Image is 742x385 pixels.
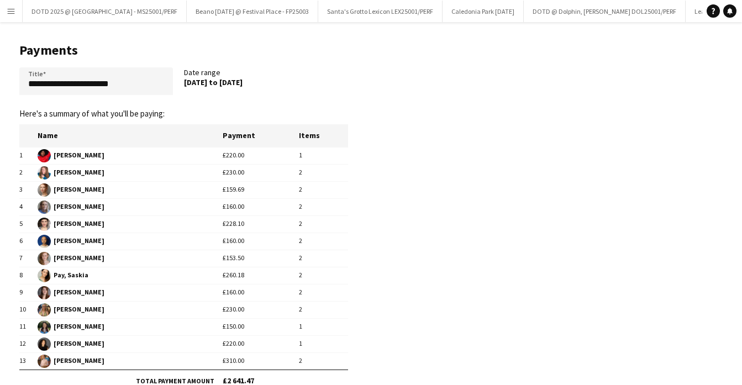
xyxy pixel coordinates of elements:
div: [DATE] to [DATE] [184,77,338,87]
td: £160.00 [223,233,299,250]
button: Caledonia Park [DATE] [443,1,524,22]
span: [PERSON_NAME] [38,252,223,265]
td: £310.00 [223,352,299,370]
td: 6 [19,233,38,250]
td: 2 [299,301,348,318]
span: Pay, Saskia [38,269,223,282]
th: Payment [223,124,299,147]
p: Here's a summary of what you'll be paying: [19,109,348,119]
td: 4 [19,198,38,215]
td: 11 [19,318,38,335]
h1: Payments [19,42,348,59]
td: 2 [19,164,38,181]
td: 1 [19,147,38,164]
td: 2 [299,215,348,233]
th: Name [38,124,223,147]
td: 2 [299,267,348,284]
button: Beano [DATE] @ Festival Place - FP25003 [187,1,318,22]
td: 2 [299,181,348,198]
button: Santa's Grotto Lexicon LEX25001/PERF [318,1,443,22]
td: 1 [299,318,348,335]
td: 2 [299,250,348,267]
span: [PERSON_NAME] [38,201,223,214]
td: 1 [299,335,348,352]
span: [PERSON_NAME] [38,218,223,231]
td: £150.00 [223,318,299,335]
td: 2 [299,198,348,215]
td: 2 [299,233,348,250]
span: [PERSON_NAME] [38,286,223,299]
td: 7 [19,250,38,267]
td: £159.69 [223,181,299,198]
td: £228.10 [223,215,299,233]
td: 1 [299,147,348,164]
span: [PERSON_NAME] [38,303,223,317]
td: £260.18 [223,267,299,284]
div: Date range [184,67,349,99]
button: DOTD 2025 @ [GEOGRAPHIC_DATA] - MS25001/PERF [23,1,187,22]
span: [PERSON_NAME] [38,235,223,248]
span: [PERSON_NAME] [38,320,223,334]
td: 10 [19,301,38,318]
th: Items [299,124,348,147]
td: £153.50 [223,250,299,267]
span: [PERSON_NAME] [38,149,223,162]
td: £220.00 [223,147,299,164]
td: £230.00 [223,164,299,181]
td: £160.00 [223,198,299,215]
td: £160.00 [223,284,299,301]
td: 5 [19,215,38,233]
button: DOTD @ Dolphin, [PERSON_NAME] DOL25001/PERF [524,1,686,22]
td: £230.00 [223,301,299,318]
td: 2 [299,352,348,370]
td: £220.00 [223,335,299,352]
span: [PERSON_NAME] [38,166,223,180]
td: 8 [19,267,38,284]
td: 13 [19,352,38,370]
span: [PERSON_NAME] [38,355,223,368]
td: 3 [19,181,38,198]
td: 2 [299,164,348,181]
td: 2 [299,284,348,301]
td: 9 [19,284,38,301]
span: [PERSON_NAME] [38,183,223,197]
td: 12 [19,335,38,352]
span: [PERSON_NAME] [38,337,223,351]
